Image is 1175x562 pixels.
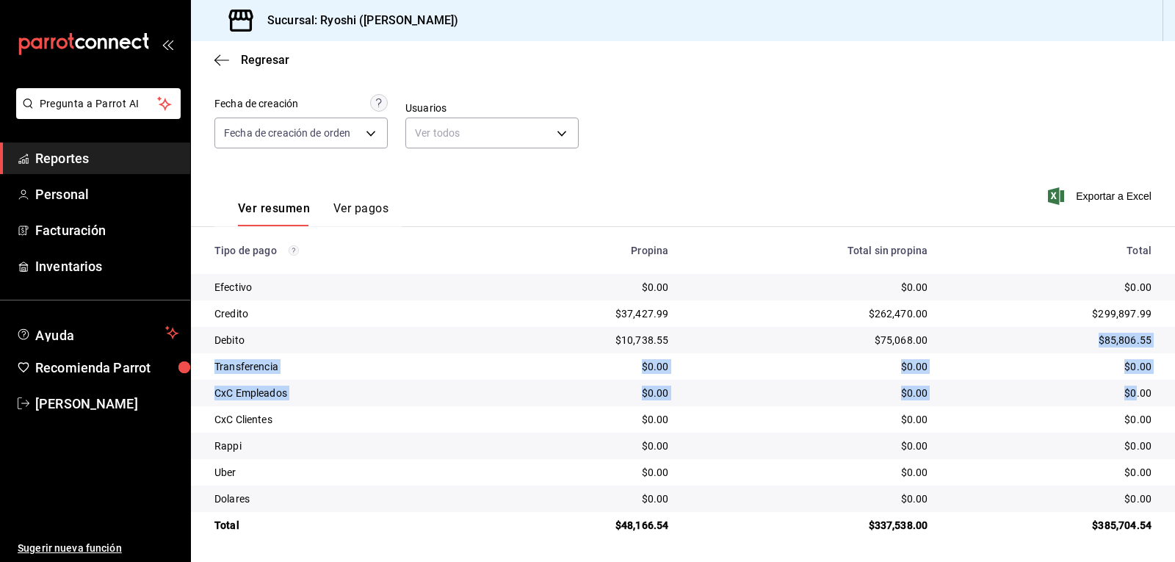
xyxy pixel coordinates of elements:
div: Propina [501,245,669,256]
h3: Sucursal: Ryoshi ([PERSON_NAME]) [256,12,458,29]
svg: Los pagos realizados con Pay y otras terminales son montos brutos. [289,245,299,256]
span: Pregunta a Parrot AI [40,96,158,112]
button: Ver resumen [238,201,310,226]
div: $75,068.00 [692,333,928,347]
div: CxC Empleados [214,386,477,400]
label: Usuarios [405,103,579,113]
span: Personal [35,184,178,204]
div: $0.00 [692,412,928,427]
div: $337,538.00 [692,518,928,533]
div: $0.00 [692,439,928,453]
button: Exportar a Excel [1051,187,1151,205]
span: Ayuda [35,324,159,342]
div: Ver todos [405,118,579,148]
div: Uber [214,465,477,480]
button: Pregunta a Parrot AI [16,88,181,119]
div: Total [951,245,1151,256]
span: Facturación [35,220,178,240]
div: $262,470.00 [692,306,928,321]
div: CxC Clientes [214,412,477,427]
span: Reportes [35,148,178,168]
div: $0.00 [692,491,928,506]
span: Recomienda Parrot [35,358,178,378]
div: $0.00 [951,491,1151,506]
div: $0.00 [951,359,1151,374]
div: $85,806.55 [951,333,1151,347]
div: Credito [214,306,477,321]
div: $0.00 [501,359,669,374]
span: Sugerir nueva función [18,541,178,556]
div: $0.00 [501,386,669,400]
div: $0.00 [501,491,669,506]
div: $0.00 [501,465,669,480]
div: Efectivo [214,280,477,295]
div: Transferencia [214,359,477,374]
div: Debito [214,333,477,347]
div: $0.00 [692,280,928,295]
span: Inventarios [35,256,178,276]
div: $0.00 [692,465,928,480]
div: $10,738.55 [501,333,669,347]
a: Pregunta a Parrot AI [10,107,181,122]
div: Total sin propina [692,245,928,256]
div: $0.00 [501,439,669,453]
div: $0.00 [692,386,928,400]
div: $0.00 [951,465,1151,480]
div: $385,704.54 [951,518,1151,533]
div: $37,427.99 [501,306,669,321]
div: $0.00 [501,412,669,427]
div: Dolares [214,491,477,506]
div: Rappi [214,439,477,453]
div: $0.00 [951,412,1151,427]
div: $0.00 [951,439,1151,453]
span: Regresar [241,53,289,67]
div: $48,166.54 [501,518,669,533]
div: Total [214,518,477,533]
div: Fecha de creación [214,96,298,112]
button: Ver pagos [333,201,388,226]
div: $299,897.99 [951,306,1151,321]
div: navigation tabs [238,201,388,226]
button: open_drawer_menu [162,38,173,50]
div: $0.00 [501,280,669,295]
div: $0.00 [951,386,1151,400]
div: $0.00 [951,280,1151,295]
span: [PERSON_NAME] [35,394,178,414]
button: Regresar [214,53,289,67]
span: Fecha de creación de orden [224,126,350,140]
div: Tipo de pago [214,245,477,256]
div: $0.00 [692,359,928,374]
